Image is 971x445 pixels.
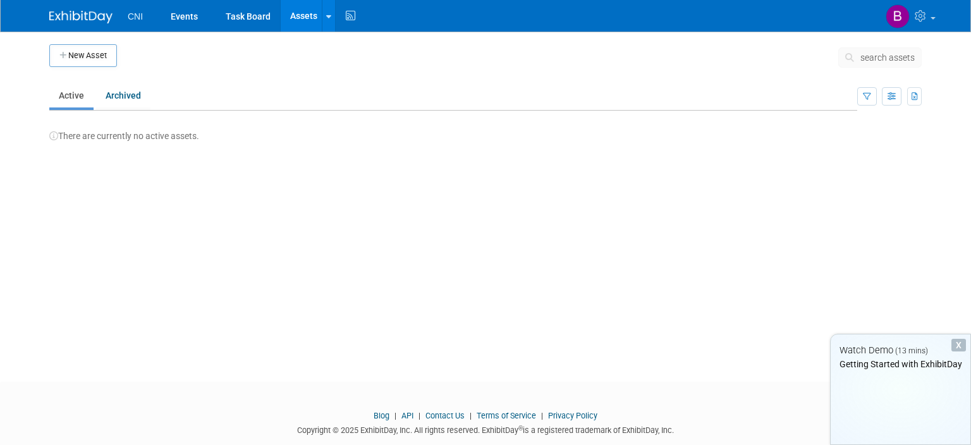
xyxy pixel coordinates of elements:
[886,4,910,28] img: Brenda Daugherty
[477,411,536,420] a: Terms of Service
[831,344,970,357] div: Watch Demo
[860,52,915,63] span: search assets
[49,44,117,67] button: New Asset
[401,411,413,420] a: API
[895,346,928,355] span: (13 mins)
[831,358,970,370] div: Getting Started with ExhibitDay
[415,411,424,420] span: |
[425,411,465,420] a: Contact Us
[49,117,922,142] div: There are currently no active assets.
[49,11,113,23] img: ExhibitDay
[548,411,597,420] a: Privacy Policy
[838,47,922,68] button: search assets
[538,411,546,420] span: |
[518,425,523,432] sup: ®
[49,83,94,107] a: Active
[96,83,150,107] a: Archived
[391,411,400,420] span: |
[374,411,389,420] a: Blog
[467,411,475,420] span: |
[128,11,143,21] span: CNI
[951,339,966,351] div: Dismiss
